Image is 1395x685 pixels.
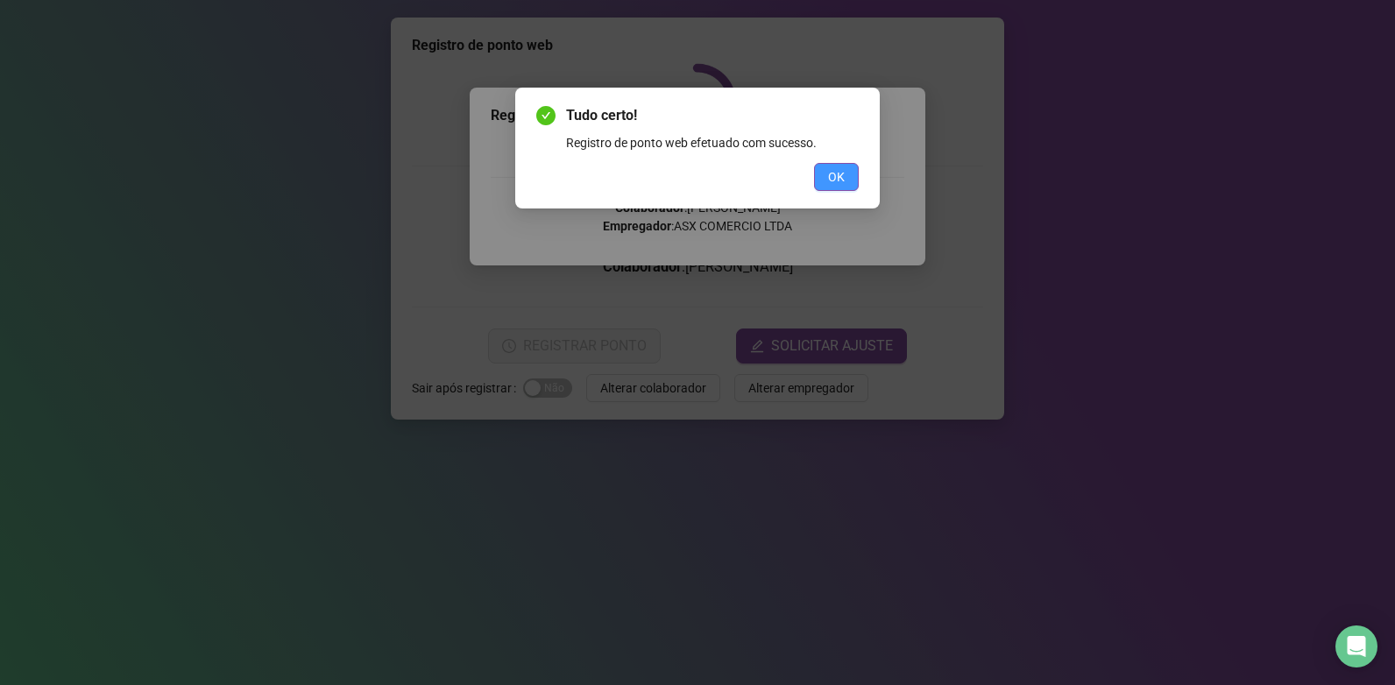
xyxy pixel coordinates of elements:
[566,133,859,152] div: Registro de ponto web efetuado com sucesso.
[814,163,859,191] button: OK
[1335,625,1377,667] div: Open Intercom Messenger
[828,167,845,187] span: OK
[536,106,556,125] span: check-circle
[566,105,859,126] span: Tudo certo!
